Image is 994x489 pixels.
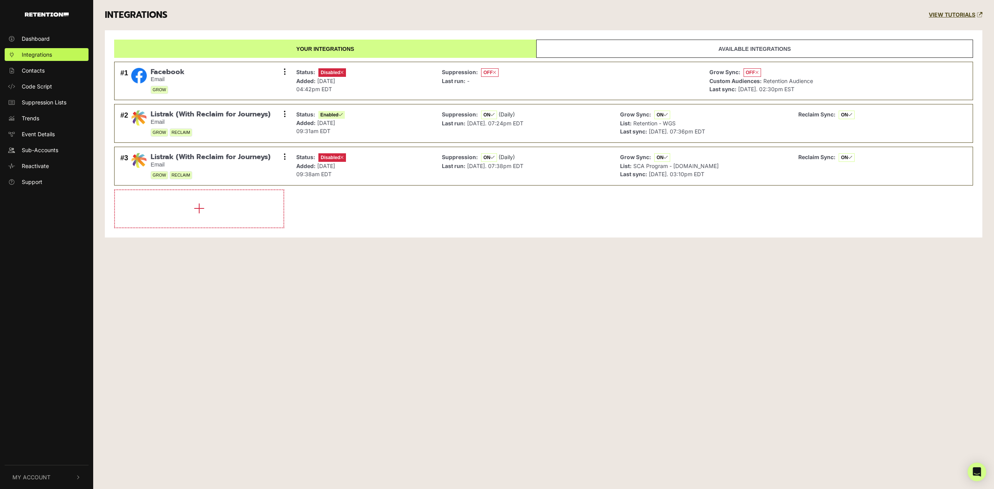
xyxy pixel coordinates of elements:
[5,160,89,172] a: Reactivate
[467,78,469,84] span: -
[296,163,335,177] span: [DATE] 09:38am EDT
[296,154,315,160] strong: Status:
[318,153,346,162] span: Disabled
[536,40,973,58] a: Available integrations
[22,50,52,59] span: Integrations
[151,110,271,119] span: Listrak (With Reclaim for Journeys)
[709,69,740,75] strong: Grow Sync:
[499,154,515,160] span: (Daily)
[22,35,50,43] span: Dashboard
[151,128,168,137] span: GROW
[744,68,761,77] span: OFF
[22,162,49,170] span: Reactivate
[442,154,478,160] strong: Suppression:
[5,128,89,140] a: Event Details
[22,178,42,186] span: Support
[442,78,466,84] strong: Last run:
[5,175,89,188] a: Support
[649,171,704,177] span: [DATE]. 03:10pm EDT
[151,76,184,83] small: Email
[5,465,89,489] button: My Account
[170,128,192,137] span: RECLAIM
[296,111,315,118] strong: Status:
[151,161,271,168] small: Email
[5,96,89,109] a: Suppression Lists
[22,114,39,122] span: Trends
[296,163,316,169] strong: Added:
[839,153,855,162] span: ON
[22,66,45,75] span: Contacts
[296,120,316,126] strong: Added:
[151,86,168,94] span: GROW
[12,473,50,481] span: My Account
[633,163,719,169] span: SCA Program - [DOMAIN_NAME]
[481,111,497,119] span: ON
[131,153,147,168] img: Listrak (With Reclaim for Journeys)
[131,110,147,125] img: Listrak (With Reclaim for Journeys)
[5,112,89,125] a: Trends
[481,68,499,77] span: OFF
[131,68,147,83] img: Facebook
[5,32,89,45] a: Dashboard
[709,86,737,92] strong: Last sync:
[620,171,647,177] strong: Last sync:
[151,153,271,161] span: Listrak (With Reclaim for Journeys)
[442,111,478,118] strong: Suppression:
[5,64,89,77] a: Contacts
[114,40,536,58] a: Your integrations
[120,68,128,94] div: #1
[120,110,128,137] div: #2
[620,128,647,135] strong: Last sync:
[25,12,69,17] img: Retention.com
[151,171,168,179] span: GROW
[151,119,271,125] small: Email
[5,80,89,93] a: Code Script
[22,146,58,154] span: Sub-Accounts
[120,153,128,179] div: #3
[318,68,346,77] span: Disabled
[442,69,478,75] strong: Suppression:
[649,128,705,135] span: [DATE]. 07:36pm EDT
[151,68,184,76] span: Facebook
[22,82,52,90] span: Code Script
[763,78,813,84] span: Retention Audience
[633,120,676,127] span: Retention - WGS
[839,111,855,119] span: ON
[105,10,167,21] h3: INTEGRATIONS
[467,163,523,169] span: [DATE]. 07:38pm EDT
[738,86,794,92] span: [DATE]. 02:30pm EST
[798,154,836,160] strong: Reclaim Sync:
[22,130,55,138] span: Event Details
[296,78,316,84] strong: Added:
[620,120,632,127] strong: List:
[442,120,466,127] strong: Last run:
[620,163,632,169] strong: List:
[654,111,670,119] span: ON
[5,48,89,61] a: Integrations
[5,144,89,156] a: Sub-Accounts
[620,111,651,118] strong: Grow Sync:
[22,98,66,106] span: Suppression Lists
[709,78,762,84] strong: Custom Audiences:
[481,153,497,162] span: ON
[968,463,986,481] div: Open Intercom Messenger
[499,111,515,118] span: (Daily)
[170,171,192,179] span: RECLAIM
[929,12,982,18] a: VIEW TUTORIALS
[798,111,836,118] strong: Reclaim Sync:
[654,153,670,162] span: ON
[296,78,335,92] span: [DATE] 04:42pm EDT
[318,111,345,119] span: Enabled
[467,120,523,127] span: [DATE]. 07:24pm EDT
[442,163,466,169] strong: Last run:
[296,69,315,75] strong: Status:
[620,154,651,160] strong: Grow Sync:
